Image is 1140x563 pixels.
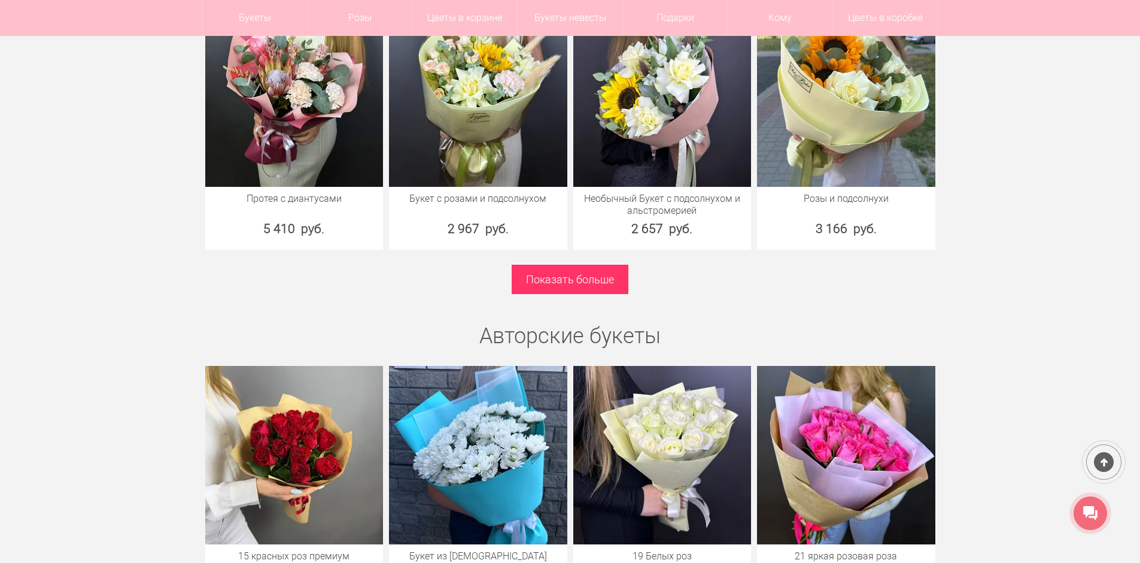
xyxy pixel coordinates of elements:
[479,323,661,349] a: Авторские букеты
[579,550,746,562] a: 19 Белых роз
[573,8,752,187] img: Необычный Букет с подсолнухом и альстромерией
[389,366,567,544] img: Букет из хризантем кустовых
[579,193,746,217] a: Необычный Букет с подсолнухом и альстромерией
[757,366,935,544] img: 21 яркая розовая роза
[205,8,384,187] img: Протея с диантусами
[763,193,929,205] a: Розы и подсолнухи
[757,8,935,187] img: Розы и подсолнухи
[389,220,567,238] div: 2 967 руб.
[757,220,935,238] div: 3 166 руб.
[512,265,628,294] a: Показать больше
[211,193,378,205] a: Протея с диантусами
[763,550,929,562] a: 21 яркая розовая роза
[395,193,561,205] a: Букет с розами и подсолнухом
[573,220,752,238] div: 2 657 руб.
[211,550,378,562] a: 15 красных роз премиум
[205,366,384,544] img: 15 красных роз премиум
[573,366,752,544] img: 19 Белых роз
[389,8,567,187] img: Букет с розами и подсолнухом
[205,220,384,238] div: 5 410 руб.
